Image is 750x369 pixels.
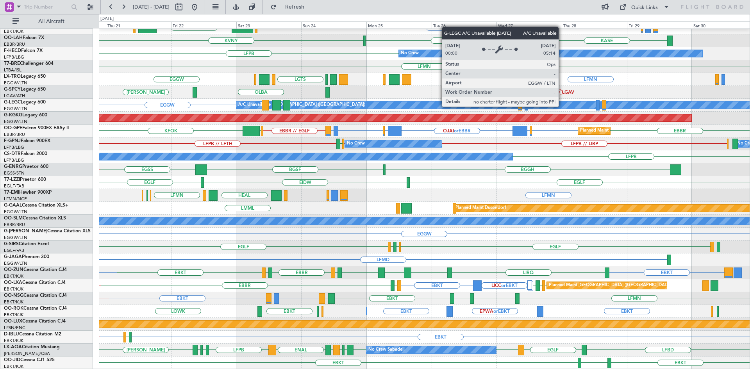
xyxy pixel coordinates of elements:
div: Sun 24 [301,21,366,29]
span: G-SIRS [4,242,19,246]
div: Planned Maint [GEOGRAPHIC_DATA] ([GEOGRAPHIC_DATA] National) [549,280,690,291]
a: LX-TROLegacy 650 [4,74,46,79]
a: G-SIRSCitation Excel [4,242,49,246]
a: LFPB/LBG [4,157,24,163]
a: G-SPCYLegacy 650 [4,87,46,92]
a: LFPB/LBG [4,54,24,60]
a: EBBR/BRU [4,222,25,228]
span: [DATE] - [DATE] [133,4,170,11]
span: OO-GPE [4,126,22,130]
input: Trip Number [24,1,69,13]
span: Refresh [279,4,311,10]
a: OO-JIDCessna CJ1 525 [4,358,55,362]
span: T7-EMI [4,190,19,195]
a: F-HECDFalcon 7X [4,48,43,53]
a: T7-LZZIPraetor 600 [4,177,46,182]
a: G-JAGAPhenom 300 [4,255,49,259]
a: LFSN/ENC [4,325,25,331]
span: OO-NSG [4,293,23,298]
span: G-LEGC [4,100,21,105]
a: G-ENRGPraetor 600 [4,164,48,169]
div: Mon 25 [366,21,432,29]
span: OO-SLM [4,216,23,221]
span: OO-LAH [4,36,23,40]
a: OO-LUXCessna Citation CJ4 [4,319,66,324]
a: CS-DTRFalcon 2000 [4,152,47,156]
a: EBBR/BRU [4,41,25,47]
button: All Aircraft [9,15,85,28]
a: T7-BREChallenger 604 [4,61,54,66]
div: Planned Maint [GEOGRAPHIC_DATA] ([GEOGRAPHIC_DATA] National) [580,125,721,137]
span: D-IBLU [4,332,19,337]
a: EGGW/LTN [4,119,27,125]
span: F-GPNJ [4,139,21,143]
span: LX-TRO [4,74,21,79]
div: A/C Unavailable [GEOGRAPHIC_DATA] ([GEOGRAPHIC_DATA]) [238,99,365,111]
a: EBKT/KJK [4,338,23,344]
span: T7-BRE [4,61,20,66]
div: Thu 21 [106,21,171,29]
a: EGLF/FAB [4,183,24,189]
span: OO-LXA [4,280,22,285]
span: G-JAGA [4,255,22,259]
span: LX-AOA [4,345,22,349]
div: Fri 29 [627,21,692,29]
a: LGAV/ATH [4,93,25,99]
a: G-KGKGLegacy 600 [4,113,47,118]
a: OO-GPEFalcon 900EX EASy II [4,126,69,130]
a: EGGW/LTN [4,80,27,86]
a: EBKT/KJK [4,273,23,279]
a: G-GAALCessna Citation XLS+ [4,203,68,208]
a: EBKT/KJK [4,29,23,34]
a: LX-AOACitation Mustang [4,345,60,349]
a: EBKT/KJK [4,312,23,318]
div: Quick Links [631,4,658,12]
span: OO-ROK [4,306,23,311]
div: [DATE] [100,16,114,22]
a: EBKT/KJK [4,299,23,305]
a: EGGW/LTN [4,235,27,241]
span: OO-LUX [4,319,22,324]
span: OO-ZUN [4,267,23,272]
span: All Aircraft [20,19,82,24]
a: OO-LAHFalcon 7X [4,36,44,40]
a: EBKT/KJK [4,286,23,292]
div: Tue 26 [432,21,497,29]
a: LTBA/ISL [4,67,21,73]
span: T7-LZZI [4,177,20,182]
button: Quick Links [616,1,673,13]
div: Thu 28 [562,21,627,29]
a: EGGW/LTN [4,209,27,215]
a: EGLF/FAB [4,248,24,253]
button: Refresh [267,1,314,13]
a: D-IBLUCessna Citation M2 [4,332,61,337]
a: [PERSON_NAME]/QSA [4,351,50,357]
span: G-KGKG [4,113,22,118]
span: G-SPCY [4,87,21,92]
span: G-ENRG [4,164,22,169]
span: CS-DTR [4,152,21,156]
a: OO-SLMCessna Citation XLS [4,216,66,221]
a: G-[PERSON_NAME]Cessna Citation XLS [4,229,91,234]
span: F-HECD [4,48,21,53]
div: No Crew [401,48,419,59]
a: T7-EMIHawker 900XP [4,190,52,195]
div: Fri 22 [171,21,236,29]
div: Sat 23 [236,21,302,29]
a: EBBR/BRU [4,132,25,137]
a: EGGW/LTN [4,260,27,266]
span: OO-JID [4,358,20,362]
div: No Crew [347,138,365,150]
a: OO-ZUNCessna Citation CJ4 [4,267,67,272]
div: Wed 27 [496,21,562,29]
span: G-[PERSON_NAME] [4,229,47,234]
a: G-LEGCLegacy 600 [4,100,46,105]
a: OO-NSGCessna Citation CJ4 [4,293,67,298]
a: OO-LXACessna Citation CJ4 [4,280,66,285]
div: No Crew Sabadell [368,344,405,356]
span: G-GAAL [4,203,22,208]
a: LFPB/LBG [4,144,24,150]
a: EGSS/STN [4,170,25,176]
a: LFMN/NCE [4,196,27,202]
a: EGGW/LTN [4,106,27,112]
